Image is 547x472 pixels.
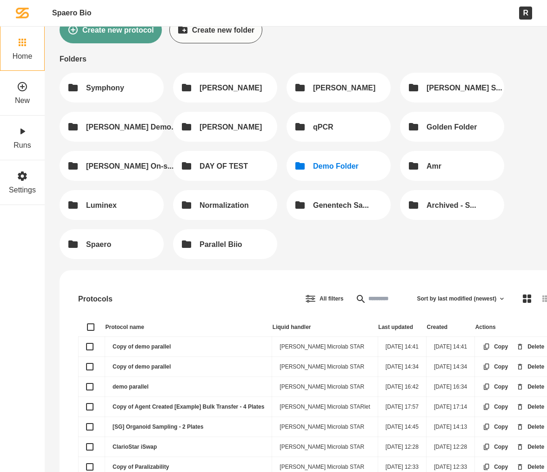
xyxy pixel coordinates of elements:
td: [DATE] 14:34 [378,357,426,377]
td: [PERSON_NAME] Microlab STAR [272,437,378,457]
th: Last updated [378,318,426,337]
button: Copy of demo parallel [86,363,93,370]
button: Copy [475,415,516,438]
button: Tile view [514,285,540,312]
td: [DATE] 17:57 [378,397,426,417]
td: [DATE] 17:14 [426,397,474,417]
button: [SG] Organoid Sampling - 2 Plates [86,423,93,431]
div: Amr [427,162,441,171]
img: Spaero logomark [16,7,29,20]
button: [PERSON_NAME] S... [400,73,504,103]
a: Copy of demo parallel [113,363,171,370]
td: [PERSON_NAME] Microlab STARlet [272,397,378,417]
div: Demo Folder [313,162,359,171]
div: [PERSON_NAME] S... [427,83,502,92]
div: Parallel Biio [200,240,242,249]
button: Parallel Biio [173,229,277,259]
div: Golden Folder [427,123,477,131]
td: [PERSON_NAME] Microlab STAR [272,357,378,377]
label: Runs [13,141,31,150]
a: Demo Folder [287,151,391,181]
div: [PERSON_NAME] [313,83,375,92]
div: Normalization [200,201,249,210]
button: [PERSON_NAME] [173,73,277,103]
button: Create new folder [169,16,262,43]
label: Settings [9,185,36,194]
button: Luminex [60,190,164,220]
div: Folders [60,55,532,63]
button: Copy [475,435,516,458]
button: Golden Folder [400,112,504,142]
th: Protocol name [105,318,272,337]
div: Symphony [86,83,124,92]
a: [SG] Organoid Sampling - 2 Plates [113,424,203,430]
td: [PERSON_NAME] Microlab STAR [272,337,378,357]
button: [PERSON_NAME] On-s... [60,151,164,181]
td: [DATE] 14:34 [426,357,474,377]
button: DAY OF TEST [173,151,277,181]
td: [DATE] 12:28 [378,437,426,457]
button: Copy of demo parallel [86,343,93,350]
a: Copy of Agent Created [Example] Bulk Transfer - 4 Plates [113,404,264,410]
div: Luminex [86,201,117,210]
div: [PERSON_NAME] [200,123,262,131]
label: New [15,96,30,105]
div: Spaero [86,240,111,249]
button: Copy [475,355,516,378]
span: Sort by last modified (newest) [417,295,496,302]
button: Symphony [60,73,164,103]
a: Spaero Bio [52,8,91,17]
div: Genentech Sa... [313,201,369,210]
button: [PERSON_NAME] Demo... [60,112,164,142]
td: [PERSON_NAME] Microlab STAR [272,377,378,397]
div: R [519,7,532,19]
th: Created [426,318,474,337]
button: Spaero [60,229,164,259]
div: DAY OF TEST [200,162,248,171]
td: [PERSON_NAME] Microlab STAR [272,417,378,437]
button: demo parallel [86,383,93,390]
button: Copy of Agent Created [Example] Bulk Transfer - 4 Plates [86,403,93,410]
div: qPCR [313,123,334,131]
td: [DATE] 14:13 [426,417,474,437]
a: Copy of demo parallel [113,343,171,350]
div: [PERSON_NAME] [200,83,262,92]
button: Select all protocols [87,323,94,331]
td: [DATE] 16:34 [426,377,474,397]
div: Archived - S... [427,201,476,210]
div: Protocols [78,294,113,303]
button: qPCR [287,112,391,142]
button: Amr [400,151,504,181]
button: Create new protocol [60,16,162,43]
a: [PERSON_NAME] [287,73,391,103]
td: [DATE] 14:45 [378,417,426,437]
button: Copy [475,335,516,358]
button: Archived - S... [400,190,504,220]
button: Normalization [173,190,277,220]
button: [PERSON_NAME] [173,112,277,142]
td: [DATE] 14:41 [378,337,426,357]
td: [DATE] 12:28 [426,437,474,457]
div: [PERSON_NAME] Demo... [86,123,177,131]
td: [DATE] 16:42 [378,377,426,397]
button: Genentech Sa... [287,190,391,220]
a: demo parallel [113,383,148,390]
label: Home [13,52,33,61]
button: Filter protocol [297,285,351,312]
a: Copy of Paralizability [113,464,169,470]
